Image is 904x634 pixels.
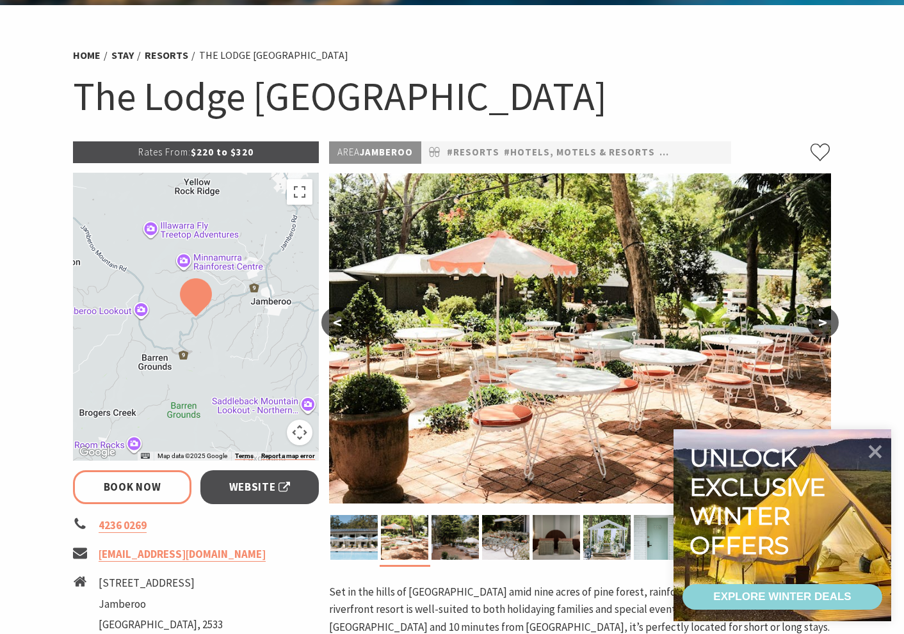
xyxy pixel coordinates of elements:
img: photo of the tree cathedral with florals and drapery [583,515,631,560]
li: [GEOGRAPHIC_DATA], 2533 [99,616,223,633]
img: outdoor restaurant with umbrellas and tables [381,515,428,560]
div: EXPLORE WINTER DEALS [713,584,851,610]
a: Terms (opens in new tab) [235,452,254,460]
button: > [807,307,839,338]
a: [EMAIL_ADDRESS][DOMAIN_NAME] [99,547,266,562]
h1: The Lodge [GEOGRAPHIC_DATA] [73,70,831,122]
div: Unlock exclusive winter offers [690,443,831,560]
li: Jamberoo [99,596,223,613]
img: wedding garden with umbrellas, chairs and a bar [432,515,479,560]
a: 4236 0269 [99,518,147,533]
img: outdoor restaurant with umbrellas and tables [329,173,831,503]
a: EXPLORE WINTER DEALS [682,584,882,610]
a: Book Now [73,470,191,504]
button: < [321,307,353,338]
span: Rates From: [138,146,191,158]
a: #Hotels, Motels & Resorts [504,145,655,161]
a: Website [200,470,319,504]
p: Jamberoo [329,141,421,164]
a: Open this area in Google Maps (opens a new window) [76,444,118,461]
a: Resorts [145,49,188,62]
a: Home [73,49,101,62]
a: #Retreat & Lodges [659,145,761,161]
span: Website [229,479,291,496]
button: Toggle fullscreen view [287,179,312,205]
img: Google [76,444,118,461]
p: $220 to $320 [73,141,319,163]
span: Area [337,146,360,158]
a: Report a map error [261,452,315,460]
button: Keyboard shortcuts [141,452,150,461]
a: #Resorts [447,145,499,161]
img: Umbrellas, deck chairs and the pool [330,515,378,560]
img: Aqua bikes lined up surrounded by garden [482,515,529,560]
li: [STREET_ADDRESS] [99,575,223,592]
li: The Lodge [GEOGRAPHIC_DATA] [199,47,348,64]
button: Map camera controls [287,420,312,445]
span: Map data ©2025 Google [157,452,227,459]
img: Room [634,515,681,560]
a: Stay [111,49,134,62]
img: Hotel room with pillows, bed, stripes on the wall and bespoke light fixtures. [533,515,580,560]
